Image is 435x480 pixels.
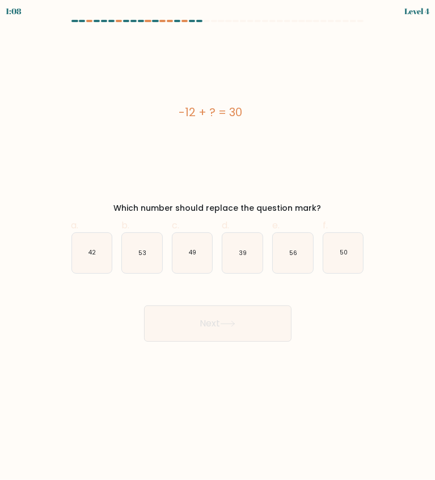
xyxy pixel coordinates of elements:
div: Level 4 [404,5,429,17]
span: f. [323,219,328,232]
button: Next [144,305,292,342]
span: a. [71,219,79,232]
text: 42 [88,249,96,257]
span: b. [121,219,129,232]
text: 49 [189,249,196,257]
div: 1:08 [6,5,22,17]
span: c. [172,219,179,232]
span: d. [222,219,229,232]
span: e. [272,219,280,232]
text: 39 [239,249,247,257]
div: Which number should replace the question mark? [69,202,366,214]
text: 53 [138,249,146,257]
text: 56 [289,249,297,257]
text: 50 [340,249,348,257]
div: -12 + ? = 30 [62,104,360,121]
